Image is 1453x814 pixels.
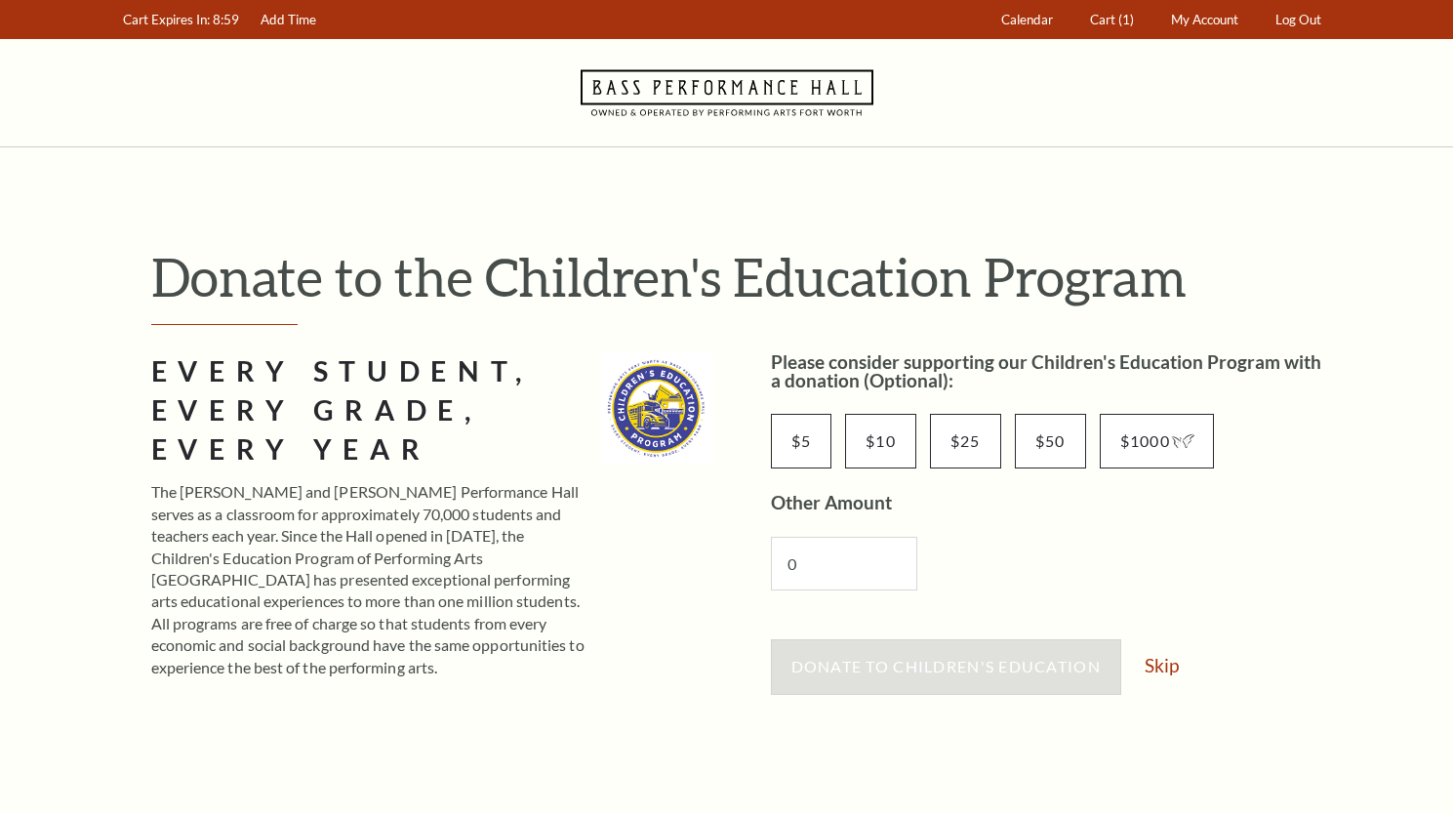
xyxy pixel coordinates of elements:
[151,481,586,678] p: The [PERSON_NAME] and [PERSON_NAME] Performance Hall serves as a classroom for approximately 70,0...
[151,352,586,469] h2: Every Student, Every Grade, Every Year
[771,350,1321,391] label: Please consider supporting our Children's Education Program with a donation (Optional):
[123,12,210,27] span: Cart Expires In:
[251,1,325,39] a: Add Time
[1266,1,1330,39] a: Log Out
[791,657,1101,675] span: Donate to Children's Education
[600,352,712,465] img: cep_logo_2022_standard_335x335.jpg
[771,414,832,468] input: $5
[930,414,1001,468] input: $25
[1100,414,1214,468] input: $1000
[771,491,892,513] label: Other Amount
[771,639,1121,694] button: Donate to Children's Education
[991,1,1062,39] a: Calendar
[1015,414,1086,468] input: $50
[213,12,239,27] span: 8:59
[845,414,916,468] input: $10
[151,245,1332,308] h1: Donate to the Children's Education Program
[1171,12,1238,27] span: My Account
[1090,12,1115,27] span: Cart
[1080,1,1143,39] a: Cart (1)
[1145,656,1179,674] a: Skip
[1001,12,1053,27] span: Calendar
[1118,12,1134,27] span: (1)
[1161,1,1247,39] a: My Account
